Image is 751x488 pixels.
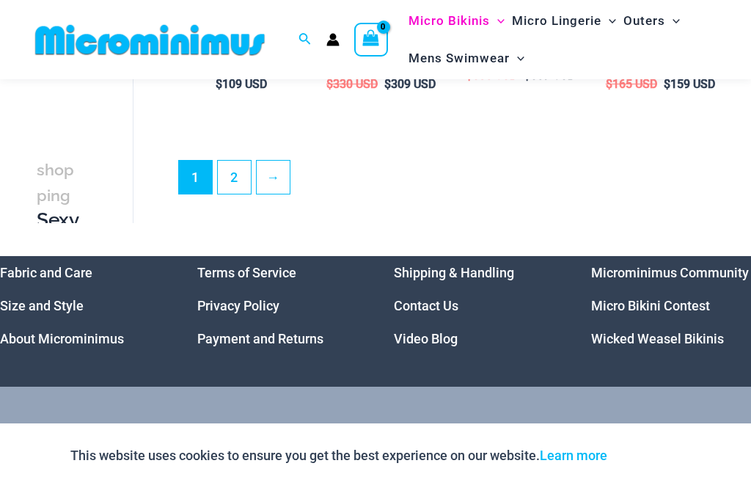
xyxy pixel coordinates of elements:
a: Micro BikinisMenu ToggleMenu Toggle [405,2,508,40]
span: $ [384,77,391,91]
a: Terms of Service [197,265,296,280]
a: Privacy Policy [197,298,279,313]
p: This website uses cookies to ensure you get the best experience on our website. [70,445,607,467]
nav: Product Pagination [177,160,721,203]
a: → [257,161,290,194]
a: OutersMenu ToggleMenu Toggle [620,2,684,40]
a: Page 2 [218,161,251,194]
span: $ [664,77,670,91]
nav: Menu [394,256,554,355]
span: Micro Bikinis [409,2,490,40]
bdi: 309 USD [384,77,436,91]
a: Learn more [540,448,607,463]
bdi: 109 USD [216,77,267,91]
a: Contact Us [394,298,458,313]
span: Outers [623,2,665,40]
a: Search icon link [298,31,312,49]
h3: Sexy Bikini Sets [37,157,81,307]
a: Micro LingerieMenu ToggleMenu Toggle [508,2,620,40]
bdi: 159 USD [664,77,715,91]
span: $ [326,77,333,91]
span: Menu Toggle [490,2,505,40]
aside: Footer Widget 2 [197,256,358,355]
span: $ [216,77,222,91]
img: MM SHOP LOGO FLAT [29,23,271,57]
a: Shipping & Handling [394,265,514,280]
a: Wicked Weasel Bikinis [591,331,724,346]
span: Menu Toggle [665,2,680,40]
a: Micro Bikini Contest [591,298,710,313]
a: Payment and Returns [197,331,323,346]
span: Page 1 [179,161,212,194]
span: Micro Lingerie [512,2,601,40]
a: View Shopping Cart, empty [354,23,388,57]
button: Accept [618,438,681,473]
a: Account icon link [326,33,340,46]
span: shopping [37,161,74,205]
aside: Footer Widget 3 [394,256,554,355]
span: Menu Toggle [510,40,524,77]
span: Mens Swimwear [409,40,510,77]
a: Mens SwimwearMenu ToggleMenu Toggle [405,40,528,77]
nav: Menu [197,256,358,355]
span: Menu Toggle [601,2,616,40]
bdi: 165 USD [606,77,657,91]
span: $ [606,77,612,91]
a: Microminimus Community [591,265,749,280]
a: Video Blog [394,331,458,346]
bdi: 330 USD [326,77,378,91]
